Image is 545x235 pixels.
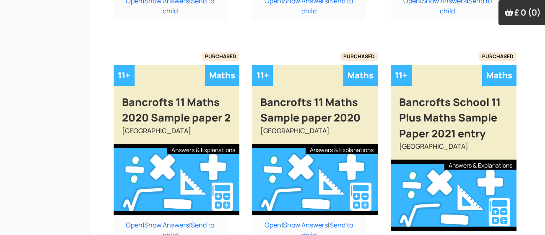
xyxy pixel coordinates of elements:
[479,52,516,61] span: PURCHASED
[343,65,378,86] div: Maths
[391,141,516,160] div: [GEOGRAPHIC_DATA]
[514,7,541,18] span: £ 0 (0)
[283,220,328,230] a: Show Answers
[167,144,239,154] div: Answers & Explanations
[114,86,239,126] div: Bancrofts 11 Maths 2020 Sample paper 2
[114,126,239,144] div: [GEOGRAPHIC_DATA]
[391,65,412,86] div: 11+
[252,126,378,144] div: [GEOGRAPHIC_DATA]
[252,65,273,86] div: 11+
[391,86,516,142] div: Bancrofts School 11 Plus Maths Sample Paper 2021 entry
[205,65,239,86] div: Maths
[252,86,378,126] div: Bancrofts 11 Maths Sample paper 2020
[340,52,378,61] span: PURCHASED
[306,144,378,154] div: Answers & Explanations
[444,160,516,170] div: Answers & Explanations
[505,8,513,16] img: Your items in the shopping basket
[126,220,143,230] a: Open
[482,65,516,86] div: Maths
[114,65,135,86] div: 11+
[265,220,281,230] a: Open
[144,220,189,230] a: Show Answers
[202,52,239,61] span: PURCHASED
